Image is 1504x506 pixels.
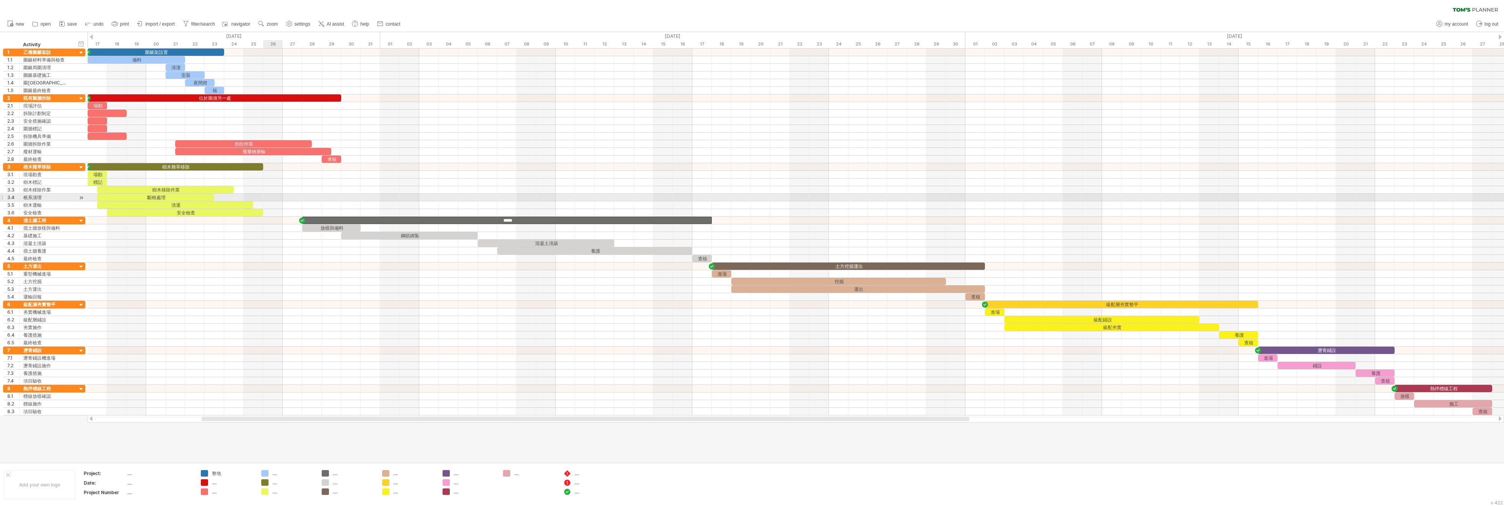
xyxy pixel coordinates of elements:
[23,354,69,362] div: 瀝青鋪設機進場
[244,40,263,48] div: Saturday, 25 October 2025
[272,470,314,477] div: ....
[23,49,69,56] div: 乙種圍籬架設
[23,71,69,79] div: 圍籬基礎施工
[454,470,495,477] div: ....
[595,40,614,48] div: Wednesday, 12 November 2025
[985,308,1004,316] div: 進場
[283,40,302,48] div: Monday, 27 October 2025
[1278,40,1297,48] div: Wednesday, 17 December 2025
[712,263,985,270] div: 土方挖掘運出
[7,400,19,407] div: 8.2
[673,40,692,48] div: Sunday, 16 November 2025
[1278,362,1356,369] div: 鋪設
[1258,347,1395,354] div: 瀝青鋪設
[23,293,69,300] div: 運輸回報
[23,308,69,316] div: 夯實機械進場
[23,110,69,117] div: 拆除計劃制定
[1445,21,1468,27] span: my account
[965,293,985,300] div: 查核
[7,171,19,178] div: 3.1
[84,480,126,486] div: Date:
[1180,40,1200,48] div: Friday, 12 December 2025
[23,64,69,71] div: 圍籬周圍清理
[536,40,556,48] div: Sunday, 9 November 2025
[23,339,69,346] div: 最終檢查
[7,79,19,86] div: 1.4
[1219,40,1239,48] div: Sunday, 14 December 2025
[361,40,380,48] div: Friday, 31 October 2025
[341,40,361,48] div: Thursday, 30 October 2025
[23,263,69,270] div: 土方運出
[7,324,19,331] div: 6.3
[107,40,127,48] div: Saturday, 18 October 2025
[23,178,69,186] div: 樹木標記
[23,156,69,163] div: 最終檢查
[23,255,69,262] div: 最終檢查
[181,19,217,29] a: filter/search
[7,377,19,384] div: 7.4
[393,479,435,486] div: ....
[1043,40,1063,48] div: Friday, 5 December 2025
[341,232,478,239] div: 鋼筋綁紮
[790,40,809,48] div: Saturday, 22 November 2025
[926,40,946,48] div: Saturday, 29 November 2025
[185,79,215,86] div: 夜間燈
[327,21,344,27] span: AI assist
[1239,339,1258,346] div: 查核
[333,470,374,477] div: ....
[1024,40,1043,48] div: Thursday, 4 December 2025
[78,194,85,202] div: scroll to activity
[692,255,712,262] div: 查核
[135,19,177,29] a: import / export
[272,479,314,486] div: ....
[205,40,224,48] div: Thursday, 23 October 2025
[1082,40,1102,48] div: Sunday, 7 December 2025
[127,480,192,486] div: ....
[166,40,185,48] div: Tuesday, 21 October 2025
[333,488,374,495] div: ....
[23,163,69,170] div: 樹木雜草移除
[5,19,26,29] a: new
[88,102,107,109] div: 場勘
[7,362,19,369] div: 7.2
[7,110,19,117] div: 2.2
[23,79,69,86] div: 圍[GEOGRAPHIC_DATA]標示設置
[1375,40,1395,48] div: Monday, 22 December 2025
[419,40,439,48] div: Monday, 3 November 2025
[1356,370,1395,377] div: 養護
[23,87,69,94] div: 圍籬最終檢查
[23,362,69,369] div: 瀝青鋪設施作
[848,40,868,48] div: Tuesday, 25 November 2025
[23,301,69,308] div: 級配層夯實整平
[23,140,69,148] div: 圍牆拆除作業
[23,324,69,331] div: 夯實施作
[809,40,829,48] div: Sunday, 23 November 2025
[386,21,400,27] span: contact
[497,40,517,48] div: Friday, 7 November 2025
[7,370,19,377] div: 7.3
[7,148,19,155] div: 2.7
[7,347,19,354] div: 7
[231,21,250,27] span: navigator
[1395,392,1414,400] div: 放樣
[23,247,69,255] div: 擋土牆養護
[575,488,616,495] div: ....
[634,40,653,48] div: Friday, 14 November 2025
[731,278,946,285] div: 挖掘
[23,278,69,285] div: 土方挖掘
[887,40,907,48] div: Thursday, 27 November 2025
[88,178,107,186] div: 標記
[556,40,575,48] div: Monday, 10 November 2025
[7,140,19,148] div: 2.6
[1004,40,1024,48] div: Wednesday, 3 December 2025
[23,194,69,201] div: 根系清理
[284,19,313,29] a: settings
[965,40,985,48] div: Monday, 1 December 2025
[1414,400,1492,407] div: 施工
[380,32,965,40] div: November 2025
[7,301,19,308] div: 6
[67,21,77,27] span: save
[23,377,69,384] div: 項目驗收
[829,40,848,48] div: Monday, 24 November 2025
[23,392,69,400] div: 標線放樣確認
